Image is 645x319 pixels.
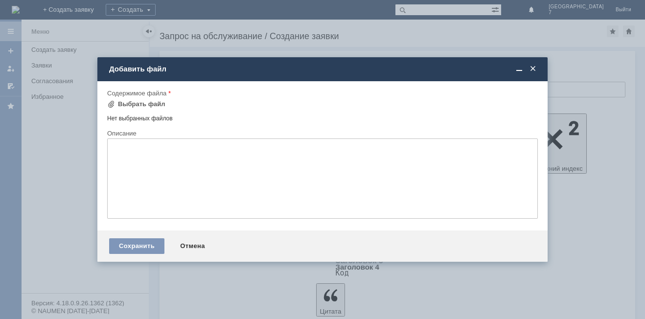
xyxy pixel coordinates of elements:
div: Описание [107,130,536,137]
div: Добрый день. Прошу списать тестеры [4,4,143,12]
div: Нет выбранных файлов [107,111,538,122]
div: Выбрать файл [118,100,165,108]
span: Свернуть (Ctrl + M) [514,65,524,73]
div: Содержимое файла [107,90,536,96]
div: Добавить файл [109,65,538,73]
span: Закрыть [528,65,538,73]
